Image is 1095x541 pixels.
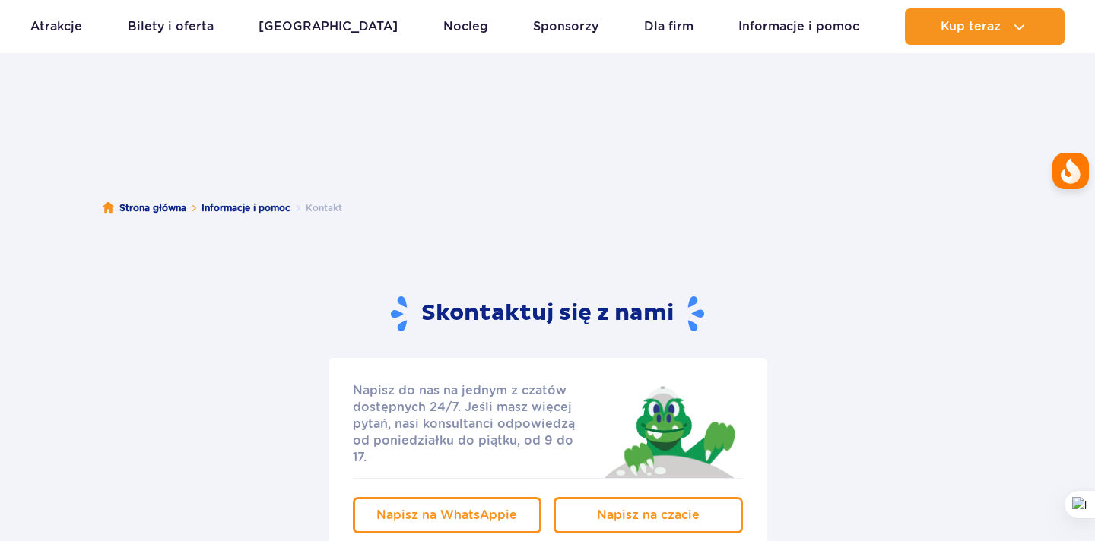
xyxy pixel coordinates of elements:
p: Napisz do nas na jednym z czatów dostępnych 24/7. Jeśli masz więcej pytań, nasi konsultanci odpow... [353,382,590,466]
span: Napisz na czacie [597,508,700,522]
a: Atrakcje [30,8,82,45]
a: Dla firm [644,8,693,45]
a: Bilety i oferta [128,8,214,45]
li: Kontakt [290,201,342,216]
a: [GEOGRAPHIC_DATA] [259,8,398,45]
a: Nocleg [443,8,488,45]
a: Sponsorzy [533,8,598,45]
a: Napisz na WhatsAppie [353,497,542,533]
a: Napisz na czacie [554,497,743,533]
img: Jay [595,382,743,478]
a: Strona główna [103,201,186,216]
h2: Skontaktuj się z nami [391,295,704,334]
a: Informacje i pomoc [738,8,859,45]
button: Kup teraz [905,8,1065,45]
a: Informacje i pomoc [202,201,290,216]
span: Napisz na WhatsAppie [376,508,517,522]
span: Kup teraz [941,20,1001,33]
